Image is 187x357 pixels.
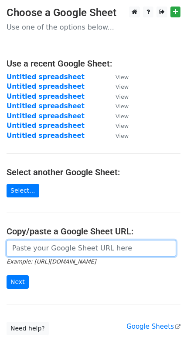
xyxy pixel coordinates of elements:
[7,58,180,69] h4: Use a recent Google Sheet:
[7,83,85,90] a: Untitled spreadsheet
[7,102,85,110] a: Untitled spreadsheet
[107,102,129,110] a: View
[107,112,129,120] a: View
[7,7,180,19] h3: Choose a Google Sheet
[7,240,176,257] input: Paste your Google Sheet URL here
[7,93,85,100] a: Untitled spreadsheet
[7,23,180,32] p: Use one of the options below...
[116,83,129,90] small: View
[7,258,96,265] small: Example: [URL][DOMAIN_NAME]
[7,322,49,335] a: Need help?
[7,112,85,120] a: Untitled spreadsheet
[126,323,180,330] a: Google Sheets
[143,315,187,357] iframe: Chat Widget
[7,167,180,177] h4: Select another Google Sheet:
[116,103,129,110] small: View
[7,226,180,237] h4: Copy/paste a Google Sheet URL:
[116,133,129,139] small: View
[116,113,129,120] small: View
[107,83,129,90] a: View
[107,122,129,130] a: View
[116,74,129,80] small: View
[7,132,85,140] a: Untitled spreadsheet
[7,122,85,130] a: Untitled spreadsheet
[116,123,129,129] small: View
[116,93,129,100] small: View
[7,184,39,197] a: Select...
[7,73,85,81] a: Untitled spreadsheet
[107,132,129,140] a: View
[107,93,129,100] a: View
[7,275,29,289] input: Next
[107,73,129,81] a: View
